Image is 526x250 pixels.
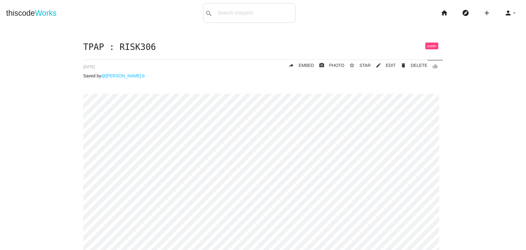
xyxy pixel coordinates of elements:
[203,3,214,23] button: search
[314,60,345,71] a: photo_cameraPHOTO
[344,60,370,71] button: star_borderSTAR
[283,60,314,71] a: replyEMBED
[299,63,314,68] span: EMBED
[101,73,145,78] a: @[PERSON_NAME].b
[386,63,396,68] span: EDIT
[288,60,294,71] i: reply
[214,6,295,19] input: Search snippets
[376,60,381,71] i: mode_edit
[371,60,396,71] a: mode_editEDIT
[319,60,324,71] i: photo_camera
[483,3,491,23] i: add
[205,4,213,23] i: search
[349,60,355,71] i: star_border
[395,60,427,71] a: Delete Post
[359,63,370,68] span: STAR
[441,3,448,23] i: home
[462,3,469,23] i: explore
[83,73,443,78] p: Saved by
[329,63,345,68] span: PHOTO
[504,3,512,23] i: person
[83,65,95,69] span: [DATE]
[410,63,427,68] span: DELETE
[400,60,406,71] i: delete
[83,43,443,52] h1: TPAP : RISK306
[35,9,56,17] span: Works
[6,3,57,23] a: thiscodeWorks
[512,3,517,23] i: arrow_drop_down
